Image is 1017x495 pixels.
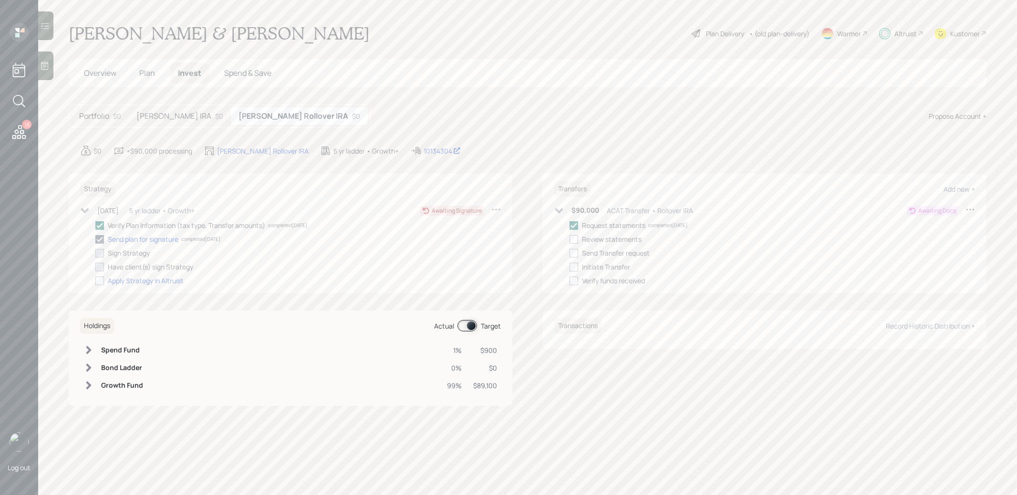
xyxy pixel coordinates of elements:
div: 13 [22,120,31,129]
div: Kustomer [950,29,980,39]
h5: [PERSON_NAME] IRA [136,112,211,121]
div: Awaiting Signature [432,206,482,215]
h6: Spend Fund [101,346,143,354]
div: [PERSON_NAME] Rollover IRA [217,146,309,156]
h5: Portfolio [79,112,109,121]
div: $0 [93,146,102,156]
span: Spend & Save [224,68,271,78]
span: Plan [139,68,155,78]
h5: [PERSON_NAME] Rollover IRA [239,112,348,121]
div: $0 [113,111,121,121]
div: Propose Account + [929,111,986,121]
div: Add new + [944,185,975,194]
div: Send Transfer request [582,248,650,258]
div: 99% [447,381,462,391]
div: $0 [473,363,497,373]
div: Actual [434,321,454,331]
div: $0 [215,111,223,121]
div: 5 yr ladder • Growth+ [129,206,195,216]
h6: Holdings [80,318,114,334]
div: Altruist [894,29,917,39]
h6: Strategy [80,181,115,197]
div: • (old plan-delivery) [749,29,809,39]
div: Awaiting Docs [918,206,956,215]
div: Target [481,321,501,331]
div: Apply Strategy In Altruist [108,276,184,286]
h6: Bond Ladder [101,364,143,372]
div: Send plan for signature [108,234,178,244]
h1: [PERSON_NAME] & [PERSON_NAME] [69,23,370,44]
img: treva-nostdahl-headshot.png [10,433,29,452]
div: Log out [8,463,31,472]
h6: $90,000 [571,206,599,215]
div: $900 [473,345,497,355]
div: $0 [352,111,360,121]
div: Plan Delivery [706,29,744,39]
div: Warmer [837,29,861,39]
span: Invest [178,68,201,78]
div: Record Historic Distribution + [886,321,975,330]
div: completed [DATE] [648,222,687,229]
h6: Transactions [554,318,602,334]
div: Request statements [582,220,645,230]
div: Verify funds received [582,276,645,286]
h6: Growth Fund [101,382,143,390]
div: Sign Strategy [108,248,150,258]
div: Initiate Transfer [582,262,630,272]
div: completed [DATE] [268,222,307,229]
div: 1% [447,345,462,355]
div: $89,100 [473,381,497,391]
div: 5 yr ladder • Growth+ [333,146,399,156]
div: [DATE] [97,206,119,216]
div: 10134304 [424,146,461,156]
div: ACAT Transfer • Rollover IRA [607,206,693,216]
span: Overview [84,68,116,78]
h6: Transfers [554,181,591,197]
div: Review statements [582,234,642,244]
div: +$90,000 processing [126,146,192,156]
div: completed [DATE] [181,236,220,243]
div: 0% [447,363,462,373]
div: Have client(s) sign Strategy [108,262,193,272]
div: Verify Plan Information (tax type, Transfer amounts) [108,220,265,230]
